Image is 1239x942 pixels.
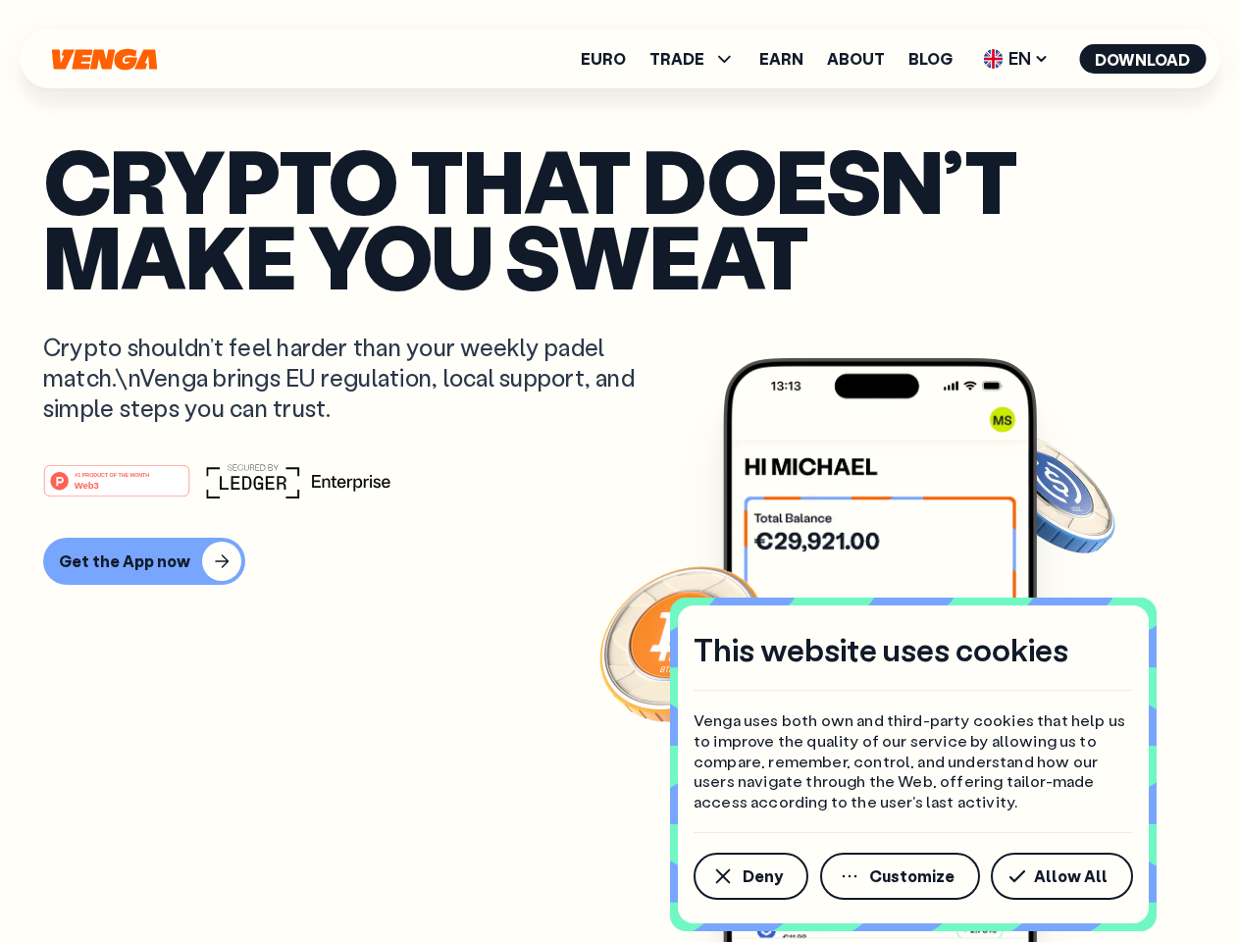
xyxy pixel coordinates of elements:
span: TRADE [649,47,736,71]
a: Blog [908,51,953,67]
button: Download [1079,44,1206,74]
p: Crypto shouldn’t feel harder than your weekly padel match.\nVenga brings EU regulation, local sup... [43,332,663,424]
img: USDC coin [978,422,1119,563]
p: Crypto that doesn’t make you sweat [43,142,1196,292]
button: Allow All [991,853,1133,900]
tspan: Web3 [75,479,99,490]
button: Customize [820,853,980,900]
button: Get the App now [43,538,245,585]
span: Customize [869,868,955,884]
a: Earn [759,51,803,67]
tspan: #1 PRODUCT OF THE MONTH [75,471,149,477]
span: Deny [743,868,783,884]
span: EN [976,43,1056,75]
a: Euro [581,51,626,67]
svg: Home [49,48,159,71]
a: Get the App now [43,538,1196,585]
p: Venga uses both own and third-party cookies that help us to improve the quality of our service by... [694,710,1133,812]
div: Get the App now [59,551,190,571]
img: Bitcoin [595,554,772,731]
a: About [827,51,885,67]
span: Allow All [1034,868,1108,884]
img: flag-uk [983,49,1003,69]
button: Deny [694,853,808,900]
h4: This website uses cookies [694,629,1068,670]
a: #1 PRODUCT OF THE MONTHWeb3 [43,476,190,501]
span: TRADE [649,51,704,67]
